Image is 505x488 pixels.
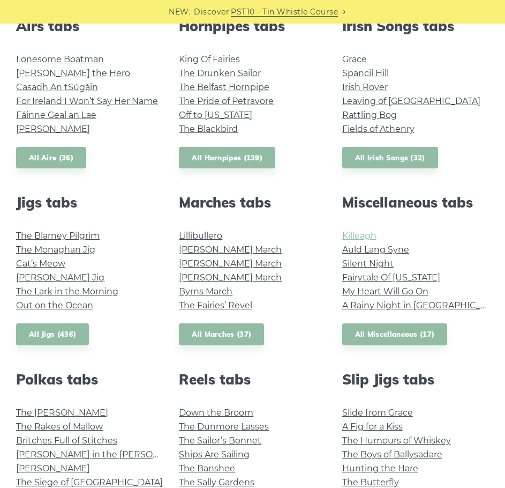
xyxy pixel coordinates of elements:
a: [PERSON_NAME] in the [PERSON_NAME] [16,449,193,460]
a: Out on the Ocean [16,300,93,310]
a: PST10 - Tin Whistle Course [231,6,338,18]
h2: Polkas tabs [16,371,163,388]
a: Fairytale Of [US_STATE] [342,272,440,283]
a: The [PERSON_NAME] [16,408,108,418]
a: My Heart Will Go On [342,286,428,297]
a: Lonesome Boatman [16,54,104,64]
a: [PERSON_NAME] March [179,245,282,255]
a: The Blackbird [179,124,238,134]
a: The Blarney Pilgrim [16,231,100,241]
a: Byrns March [179,286,232,297]
h2: Hornpipes tabs [179,18,326,34]
a: King Of Fairies [179,54,240,64]
a: Spancil Hill [342,68,389,78]
a: All Irish Songs (32) [342,147,438,169]
a: The Drunken Sailor [179,68,261,78]
a: Britches Full of Stitches [16,435,117,446]
a: The Rakes of Mallow [16,422,103,432]
a: Auld Lang Syne [342,245,409,255]
span: NEW: [169,6,191,18]
a: The Siege of [GEOGRAPHIC_DATA] [16,477,163,487]
a: The Dunmore Lasses [179,422,269,432]
a: Killeagh [342,231,376,241]
a: Casadh An tSúgáin [16,82,98,92]
a: [PERSON_NAME] [16,463,90,474]
a: Lillibullero [179,231,222,241]
a: The Belfast Hornpipe [179,82,269,92]
a: A Fig for a Kiss [342,422,403,432]
span: Discover [194,6,229,18]
a: [PERSON_NAME] Jig [16,272,104,283]
h2: Irish Songs tabs [342,18,489,34]
a: Leaving of [GEOGRAPHIC_DATA] [342,96,480,106]
a: [PERSON_NAME] March [179,258,282,269]
a: The Sailor’s Bonnet [179,435,261,446]
a: All Airs (36) [16,147,86,169]
a: The Lark in the Morning [16,286,118,297]
a: [PERSON_NAME] [16,124,90,134]
a: The Boys of Ballysadare [342,449,442,460]
h2: Marches tabs [179,194,326,211]
a: The Humours of Whiskey [342,435,451,446]
a: Slide from Grace [342,408,413,418]
a: All Hornpipes (139) [179,147,275,169]
a: All Jigs (436) [16,323,89,345]
a: Silent Night [342,258,394,269]
h2: Jigs tabs [16,194,163,211]
a: The Fairies’ Revel [179,300,252,310]
a: Grace [342,54,367,64]
h2: Slip Jigs tabs [342,371,489,388]
h2: Reels tabs [179,371,326,388]
a: The Pride of Petravore [179,96,274,106]
a: The Monaghan Jig [16,245,95,255]
a: The Banshee [179,463,235,474]
a: All Marches (37) [179,323,264,345]
h2: Miscellaneous tabs [342,194,489,211]
a: Ships Are Sailing [179,449,250,460]
a: Hunting the Hare [342,463,418,474]
a: Rattling Bog [342,110,397,120]
a: All Miscellaneous (17) [342,323,448,345]
a: The Butterfly [342,477,399,487]
a: Off to [US_STATE] [179,110,252,120]
a: [PERSON_NAME] March [179,272,282,283]
a: Irish Rover [342,82,388,92]
a: For Ireland I Won’t Say Her Name [16,96,158,106]
a: Fields of Athenry [342,124,414,134]
h2: Airs tabs [16,18,163,34]
a: Fáinne Geal an Lae [16,110,96,120]
a: Down the Broom [179,408,253,418]
a: The Sally Gardens [179,477,254,487]
a: [PERSON_NAME] the Hero [16,68,130,78]
a: Cat’s Meow [16,258,65,269]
